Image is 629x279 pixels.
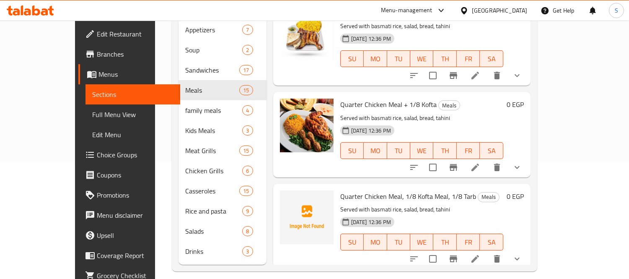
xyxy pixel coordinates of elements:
[240,147,252,155] span: 15
[364,142,387,159] button: MO
[243,227,252,235] span: 8
[437,53,453,65] span: TH
[443,249,463,269] button: Branch-specific-item
[348,35,394,43] span: [DATE] 12:36 PM
[78,44,180,64] a: Branches
[242,125,253,136] div: items
[179,221,267,241] div: Salads8
[97,210,173,220] span: Menu disclaimer
[179,241,267,261] div: Drinks3
[512,70,522,81] svg: Show Choices
[243,127,252,135] span: 3
[92,110,173,120] span: Full Menu View
[242,226,253,236] div: items
[280,99,334,152] img: Quarter Chicken Meal + 1/8 Kofta
[487,157,507,177] button: delete
[85,104,180,125] a: Full Menu View
[243,167,252,175] span: 6
[340,204,503,215] p: Served with basmati rice, salad, bread, tahini
[179,161,267,181] div: Chicken Grills6
[457,234,480,250] button: FR
[470,254,480,264] a: Edit menu item
[387,234,410,250] button: TU
[85,84,180,104] a: Sections
[424,250,442,268] span: Select to update
[391,236,407,248] span: TU
[242,246,253,256] div: items
[185,45,243,55] span: Soup
[483,236,500,248] span: SA
[179,201,267,221] div: Rice and pasta9
[97,29,173,39] span: Edit Restaurant
[78,165,180,185] a: Coupons
[457,142,480,159] button: FR
[78,24,180,44] a: Edit Restaurant
[615,6,618,15] span: S
[97,250,173,261] span: Coverage Report
[348,127,394,135] span: [DATE] 12:36 PM
[243,26,252,34] span: 7
[97,170,173,180] span: Coupons
[185,125,243,136] span: Kids Meals
[387,142,410,159] button: TU
[185,85,240,95] div: Meals
[433,50,456,67] button: TH
[443,157,463,177] button: Branch-specific-item
[340,113,503,123] p: Served with basmati rice, salad, bread, tahini
[424,159,442,176] span: Select to update
[78,245,180,266] a: Coverage Report
[243,248,252,256] span: 3
[512,162,522,172] svg: Show Choices
[340,190,476,203] span: Quarter Chicken Meal, 1/8 Kofta Meal, 1/8 Tarb
[433,234,456,250] button: TH
[239,146,253,156] div: items
[344,236,360,248] span: SU
[340,98,437,111] span: Quarter Chicken Meal + 1/8 Kofta
[507,65,527,86] button: show more
[470,162,480,172] a: Edit menu item
[243,46,252,54] span: 2
[78,145,180,165] a: Choice Groups
[97,49,173,59] span: Branches
[243,207,252,215] span: 9
[414,145,430,157] span: WE
[179,16,267,265] nav: Menu sections
[367,236,383,248] span: MO
[414,236,430,248] span: WE
[344,53,360,65] span: SU
[438,100,460,110] div: Meals
[185,105,243,115] span: family meals
[410,50,433,67] button: WE
[404,65,424,86] button: sort-choices
[185,146,240,156] span: Meat Grills
[185,246,243,256] span: Drinks
[480,50,503,67] button: SA
[364,50,387,67] button: MO
[179,60,267,80] div: Sandwiches17
[391,53,407,65] span: TU
[424,67,442,84] span: Select to update
[185,226,243,236] span: Salads
[414,53,430,65] span: WE
[85,125,180,145] a: Edit Menu
[472,6,527,15] div: [GEOGRAPHIC_DATA]
[439,101,460,110] span: Meals
[404,157,424,177] button: sort-choices
[340,21,503,31] p: Served with basmati rice, salad, bread, tahini
[367,53,383,65] span: MO
[185,186,240,196] div: Casseroles
[340,142,364,159] button: SU
[433,142,456,159] button: TH
[483,145,500,157] span: SA
[185,166,243,176] span: Chicken Grills
[242,166,253,176] div: items
[185,25,243,35] span: Appetizers
[387,50,410,67] button: TU
[78,205,180,225] a: Menu disclaimer
[240,187,252,195] span: 15
[381,5,432,16] div: Menu-management
[179,141,267,161] div: Meat Grills15
[98,69,173,79] span: Menus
